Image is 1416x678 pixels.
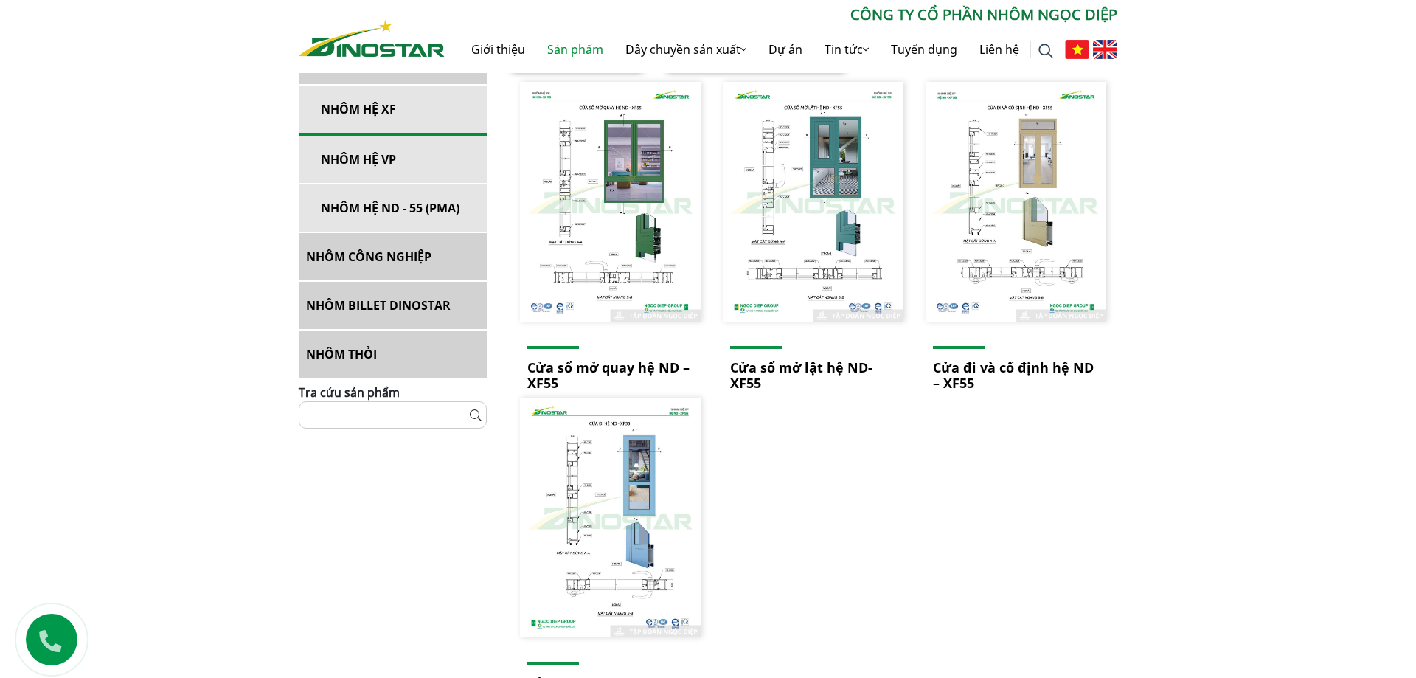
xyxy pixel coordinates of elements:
[933,359,1094,392] a: Cửa đi và cố định hệ ND – XF55
[527,359,690,392] a: Cửa sổ mở quay hệ ND – XF55
[299,184,487,232] a: NHÔM HỆ ND - 55 (PMA)
[880,26,968,73] a: Tuyển dụng
[299,384,400,401] span: Tra cứu sản phẩm
[520,398,701,637] img: Cửa đi hệ ND – XF55
[968,26,1030,73] a: Liên hệ
[299,86,487,136] a: Nhôm Hệ XF
[299,331,487,378] a: NHÔM THỎI
[536,26,614,73] a: Sản phẩm
[299,282,487,329] a: NHÔM BILLET DINOSTAR
[1065,40,1089,59] img: Tiếng Việt
[723,82,903,322] img: Cửa sổ mở lật hệ ND-XF55
[445,4,1117,26] p: CÔNG TY CỔ PHẦN NHÔM NGỌC DIỆP
[813,26,880,73] a: Tin tức
[1038,44,1053,58] img: search
[926,82,1106,322] img: Cửa đi và cố định hệ ND – XF55
[299,233,487,280] a: NHÔM CÔNG NGHIỆP
[299,136,487,183] a: Nhôm Hệ VP
[520,82,701,322] img: Cửa sổ mở quay hệ ND – XF55
[1093,40,1117,59] img: English
[299,20,445,57] img: Nhôm Dinostar
[730,359,872,392] a: Cửa sổ mở lật hệ ND-XF55
[757,26,813,73] a: Dự án
[460,26,536,73] a: Giới thiệu
[614,26,757,73] a: Dây chuyền sản xuất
